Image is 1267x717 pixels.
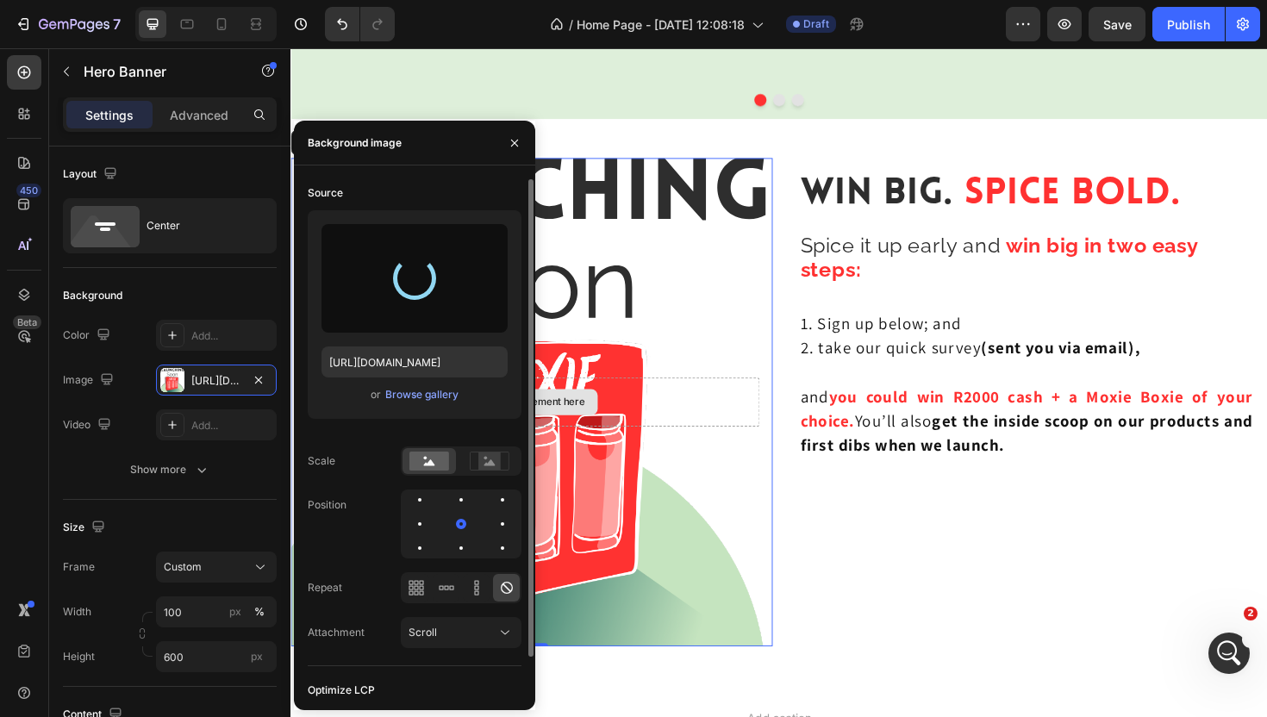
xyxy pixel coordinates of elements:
button: Custom [156,552,277,583]
button: Show more [63,454,277,485]
button: 7 [7,7,128,41]
div: Layout [63,163,121,186]
div: Publish [1167,16,1210,34]
p: 2. take our quick survey [540,304,1019,330]
button: Emoji picker [27,564,41,578]
button: go back [11,7,44,40]
div: 450 [16,184,41,197]
div: Sinclair • 29m ago [28,492,125,502]
button: Upload attachment [82,564,96,578]
span: 2 [1244,607,1258,620]
div: Image [63,369,117,392]
span: / [569,16,573,34]
div: Attachment [308,625,365,640]
div: [URL][DOMAIN_NAME] [191,373,241,389]
span: Win Big. [540,135,702,174]
div: Browse gallery [385,387,459,402]
div: Repeat [308,580,342,595]
span: Spice it up early and [540,196,752,221]
span: or [371,384,381,405]
div: Center [147,206,252,246]
div: Drop element here [220,368,311,382]
button: Publish [1152,7,1225,41]
span: Home Page - [DATE] 12:08:18 [577,16,745,34]
button: % [225,602,246,622]
div: % [254,604,265,620]
iframe: Design area [290,48,1267,717]
button: Browse gallery [384,386,459,403]
div: Source [308,185,343,201]
div: Sinclair says… [14,209,331,249]
div: Background [63,288,122,303]
div: Scale [308,453,335,469]
p: Active [84,22,118,39]
div: Add... [191,418,272,433]
span: Spice Bold. [713,135,942,174]
img: Profile image for Sinclair [49,9,77,37]
button: px [249,602,270,622]
span: px [251,650,263,663]
div: Background image [308,135,402,151]
h1: Sinclair [84,9,134,22]
div: Show more [130,461,210,478]
p: 1. Sign up below; and [540,278,1019,304]
button: Dot [491,48,504,61]
button: Scroll [401,617,521,648]
button: Home [270,7,303,40]
span: Draft [803,16,829,32]
div: Close [303,7,334,38]
button: Dot [511,48,524,61]
div: Hero Banner [22,92,90,108]
div: Position [308,497,346,513]
label: Height [63,649,95,664]
div: Size [63,516,109,539]
button: Dot [531,48,544,61]
strong: (sent you via email), [731,306,900,328]
p: Advanced [170,106,228,124]
button: Save [1089,7,1145,41]
strong: win big in two easy steps: [540,196,961,247]
div: Sinclair says… [14,248,331,520]
div: Optimize LCP [308,683,375,698]
strong: you could win R2000 cash + a Moxie Boxie of your choice. [540,358,1019,406]
strong: get the inside scoop on our products and first dibs when we launch. [540,383,1019,432]
span: Scroll [409,626,437,639]
div: You are welcome. [28,220,134,237]
div: Color [63,324,114,347]
p: Hero Banner [84,61,230,82]
button: Send a message… [296,558,323,585]
input: px% [156,596,277,627]
div: Undo/Redo [325,7,395,41]
div: Video [63,414,115,437]
span: Custom [164,559,202,575]
button: Gif picker [54,564,68,578]
input: px [156,641,277,672]
iframe: Intercom live chat [1208,633,1250,674]
p: 7 [113,14,121,34]
input: https://example.com/image.jpg [321,346,508,377]
div: Beta [13,315,41,329]
span: Save [1103,17,1132,32]
div: Thank you so much for your patience. I have tried to make some readjustments to your page, and I ... [14,248,283,489]
div: px [229,604,241,620]
div: The content of this email is confidential and intended for the recipient specified in message onl... [76,16,317,185]
textarea: Message… [15,528,330,558]
p: Settings [85,106,134,124]
div: You are welcome. [14,209,147,247]
label: Frame [63,559,95,575]
label: Width [63,604,91,620]
p: and You’ll also [540,356,1019,433]
div: Thank you so much for your patience. I have tried to make some readjustments to your page, and I ... [28,259,269,478]
div: Add... [191,328,272,344]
